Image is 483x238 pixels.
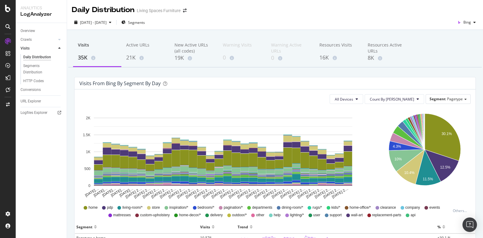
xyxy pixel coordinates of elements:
div: Visits from bing by Segment by Day [79,80,161,86]
button: Bing [455,18,478,27]
a: Conversions [21,87,62,93]
span: outdoor/* [232,213,247,218]
a: Daily Distribution [23,54,62,60]
span: departments [252,205,272,210]
div: 8K [368,54,406,62]
div: Visits [78,42,117,53]
div: 19K [174,54,213,62]
span: Segments [128,20,145,25]
a: Overview [21,28,62,34]
span: events [429,205,440,210]
span: home-office/* [350,205,371,210]
span: other [256,213,264,218]
a: Visits [21,45,56,52]
div: Crawls [21,37,32,43]
div: Open Intercom Messenger [462,217,477,232]
div: LogAnalyzer [21,11,62,18]
text: 30.1% [441,132,452,136]
a: HTTP Codes [23,78,62,84]
span: dining-room/* [282,205,303,210]
div: Logfiles Explorer [21,110,47,116]
div: Analytics [21,5,62,11]
div: Living Spaces Furniture [137,8,181,14]
button: Count By [PERSON_NAME] [365,94,424,104]
span: custom-upholstery [140,213,170,218]
span: delivery [210,213,222,218]
div: Resources Active URLs [368,42,406,54]
div: Daily Distribution [72,5,134,15]
div: % [437,222,441,232]
button: [DATE] - [DATE] [72,18,114,27]
text: 1.5K [83,133,91,137]
div: Warning Visits [223,42,261,53]
button: All Devices [330,94,363,104]
span: support [330,213,342,218]
div: Trend [238,222,248,232]
span: user [313,213,320,218]
span: mattresses [113,213,131,218]
span: kids/* [331,205,340,210]
span: Pagetype [447,96,463,101]
div: 21K [126,54,165,62]
span: help [274,213,281,218]
div: Warning Active URLs [271,42,310,54]
div: Others... [453,208,470,213]
span: pdp [107,205,113,210]
svg: A chart. [79,109,366,199]
span: api [411,213,415,218]
div: Visits [200,222,210,232]
span: replacement-parts [372,213,401,218]
div: Conversions [21,87,41,93]
text: 4.3% [393,145,401,149]
text: 10% [394,157,401,161]
div: 0 [223,54,261,62]
div: URL Explorer [21,98,41,105]
div: Visits [21,45,30,52]
button: Segments [119,18,147,27]
div: Segment [76,222,92,232]
a: Crawls [21,37,56,43]
span: inspiration/* [169,205,188,210]
span: bedroom/* [198,205,214,210]
a: Logfiles Explorer [21,110,62,116]
text: 12.5% [440,165,450,169]
div: HTTP Codes [23,78,44,84]
span: living-room/* [122,205,142,210]
span: wall-art [351,213,363,218]
span: store [152,205,160,210]
div: New Active URLs (all codes) [174,42,213,54]
span: [DATE] - [DATE] [80,20,107,25]
div: Active URLs [126,42,165,53]
svg: A chart. [380,109,469,199]
div: 16K [319,54,358,62]
text: 11.5% [423,177,433,181]
a: URL Explorer [21,98,62,105]
span: lighting/* [290,213,304,218]
div: Daily Distribution [23,54,51,60]
a: Segments Distribution [23,63,62,76]
span: pagination/* [224,205,243,210]
div: 35K [78,54,117,62]
span: rugs/* [312,205,322,210]
span: Bing [463,20,471,25]
span: Segment [430,96,446,101]
div: arrow-right-arrow-left [183,8,187,13]
span: company [405,205,420,210]
span: All Devices [335,97,353,102]
span: Count By Day [370,97,414,102]
span: home-decor/* [179,213,201,218]
div: 0 [271,54,310,62]
text: 2K [86,116,91,120]
span: home [88,205,98,210]
div: Resources Visits [319,42,358,53]
div: Segments Distribution [23,63,57,76]
text: 1K [86,150,91,154]
text: 500 [84,167,90,171]
span: clearance [380,205,396,210]
div: Overview [21,28,35,34]
text: 10.4% [404,171,414,175]
text: 0 [88,184,91,188]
